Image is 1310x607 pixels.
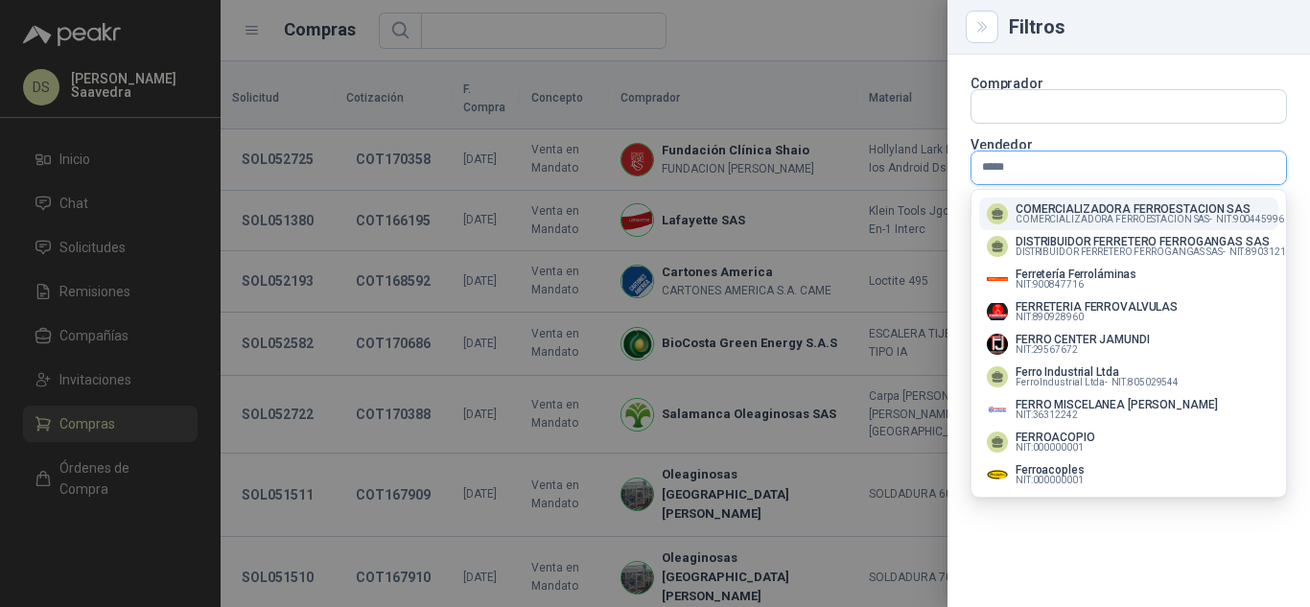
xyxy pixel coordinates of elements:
button: Ferro Industrial LtdaFerro Industrial Ltda-NIT:805029544 [979,361,1278,393]
button: Company LogoFERROANGEL DE CORDOBA SASNIT:000000001 [979,491,1278,524]
p: FERRETERIA FERROVALVULAS [1016,301,1178,313]
img: Company Logo [987,301,1008,322]
p: FERRO CENTER JAMUNDI [1016,334,1150,345]
p: DISTRIBUIDOR FERRETERO FERROGANGAS SAS [1016,236,1297,247]
span: COMERCIALIZADORA FERROESTACION SAS - [1016,215,1212,224]
img: Company Logo [987,334,1008,355]
span: NIT : 000000001 [1016,476,1084,485]
button: COMERCIALIZADORA FERROESTACION SASCOMERCIALIZADORA FERROESTACION SAS-NIT:900445996 [979,198,1278,230]
span: DISTRIBUIDOR FERRETERO FERROGANGAS SAS - [1016,247,1226,257]
p: COMERCIALIZADORA FERROESTACION SAS [1016,203,1284,215]
div: Filtros [1009,17,1287,36]
p: Ferro Industrial Ltda [1016,366,1179,378]
span: NIT : 805029544 [1111,378,1180,387]
button: Company LogoFERRO CENTER JAMUNDINIT:29567672 [979,328,1278,361]
span: NIT : 36312242 [1016,410,1078,420]
p: Vendedor [971,139,1287,151]
button: FERROACOPIONIT:000000001 [979,426,1278,458]
button: Company LogoFERRO MISCELANEA [PERSON_NAME]NIT:36312242 [979,393,1278,426]
button: Company LogoFerroacoplesNIT:000000001 [979,458,1278,491]
span: NIT : 900847716 [1016,280,1084,290]
span: NIT : 890312141 [1229,247,1298,257]
span: NIT : 29567672 [1016,345,1078,355]
button: Close [971,15,994,38]
button: Company LogoFerretería FerroláminasNIT:900847716 [979,263,1278,295]
button: Company LogoFERRETERIA FERROVALVULASNIT:890928960 [979,295,1278,328]
span: NIT : 900445996 [1216,215,1284,224]
img: Company Logo [987,268,1008,290]
p: Ferretería Ferroláminas [1016,268,1136,280]
p: Ferroacoples [1016,464,1085,476]
span: Ferro Industrial Ltda - [1016,378,1108,387]
p: Comprador [971,78,1287,89]
p: FERRO MISCELANEA [PERSON_NAME] [1016,399,1217,410]
span: NIT : 890928960 [1016,313,1084,322]
img: Company Logo [987,399,1008,420]
img: Company Logo [987,464,1008,485]
p: FERROACOPIO [1016,432,1095,443]
button: DISTRIBUIDOR FERRETERO FERROGANGAS SASDISTRIBUIDOR FERRETERO FERROGANGAS SAS-NIT:890312141 [979,230,1278,263]
span: NIT : 000000001 [1016,443,1084,453]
